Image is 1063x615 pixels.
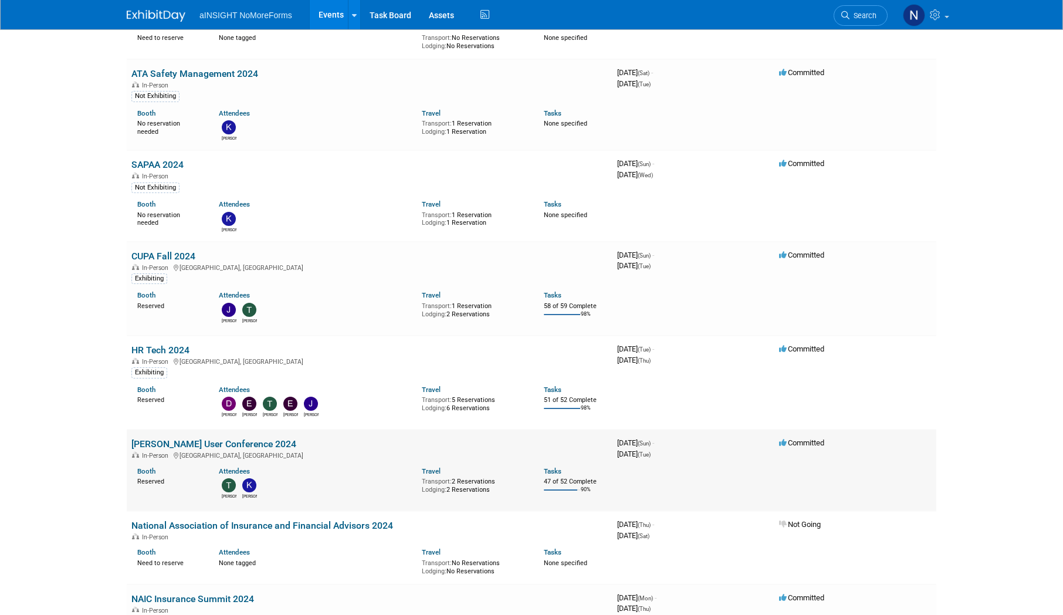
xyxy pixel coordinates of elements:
[581,486,591,502] td: 90%
[132,358,139,364] img: In-Person Event
[638,533,649,539] span: (Sat)
[638,606,651,612] span: (Thu)
[222,411,236,418] div: Davis Kellogg
[137,200,155,208] a: Booth
[617,438,654,447] span: [DATE]
[617,251,654,259] span: [DATE]
[131,356,608,366] div: [GEOGRAPHIC_DATA], [GEOGRAPHIC_DATA]
[617,68,653,77] span: [DATE]
[219,557,414,567] div: None tagged
[652,251,654,259] span: -
[422,475,526,494] div: 2 Reservations 2 Reservations
[617,450,651,458] span: [DATE]
[242,411,257,418] div: Eric Guimond
[779,438,824,447] span: Committed
[131,183,180,193] div: Not Exhibiting
[652,344,654,353] span: -
[131,438,296,450] a: [PERSON_NAME] User Conference 2024
[544,211,587,219] span: None specified
[142,358,172,366] span: In-Person
[132,264,139,270] img: In-Person Event
[131,593,254,604] a: NAIC Insurance Summit 2024
[834,5,888,26] a: Search
[617,593,656,602] span: [DATE]
[638,346,651,353] span: (Tue)
[137,467,155,475] a: Booth
[137,291,155,299] a: Booth
[131,344,189,356] a: HR Tech 2024
[137,300,201,310] div: Reserved
[422,486,446,494] span: Lodging:
[219,109,250,117] a: Attendees
[142,607,172,614] span: In-Person
[222,317,236,324] div: Jay Holland
[422,478,452,485] span: Transport:
[131,251,195,262] a: CUPA Fall 2024
[544,302,608,310] div: 58 of 59 Complete
[304,397,318,411] img: Jay Holland
[132,452,139,458] img: In-Person Event
[142,452,172,459] span: In-Person
[617,159,654,168] span: [DATE]
[219,548,250,556] a: Attendees
[617,356,651,364] span: [DATE]
[422,23,441,32] a: Travel
[131,273,167,284] div: Exhibiting
[219,291,250,299] a: Attendees
[652,520,654,529] span: -
[544,548,561,556] a: Tasks
[131,68,258,79] a: ATA Safety Management 2024
[544,478,608,486] div: 47 of 52 Complete
[422,557,526,575] div: No Reservations No Reservations
[544,23,561,32] a: Tasks
[544,396,608,404] div: 51 of 52 Complete
[137,557,201,567] div: Need to reserve
[849,11,876,20] span: Search
[222,303,236,317] img: Jay Holland
[779,520,821,529] span: Not Going
[638,161,651,167] span: (Sun)
[544,120,587,127] span: None specified
[638,81,651,87] span: (Tue)
[242,397,256,411] img: Eric Guimond
[222,397,236,411] img: Davis Kellogg
[581,405,591,421] td: 98%
[219,200,250,208] a: Attendees
[422,548,441,556] a: Travel
[219,467,250,475] a: Attendees
[422,32,526,50] div: No Reservations No Reservations
[779,159,824,168] span: Committed
[137,548,155,556] a: Booth
[422,559,452,567] span: Transport:
[222,212,236,226] img: Kate Silvas
[131,159,184,170] a: SAPAA 2024
[638,522,651,528] span: (Thu)
[617,261,651,270] span: [DATE]
[422,209,526,227] div: 1 Reservation 1 Reservation
[779,593,824,602] span: Committed
[422,567,446,575] span: Lodging:
[137,475,201,486] div: Reserved
[779,344,824,353] span: Committed
[422,291,441,299] a: Travel
[617,79,651,88] span: [DATE]
[544,109,561,117] a: Tasks
[651,68,653,77] span: -
[132,533,139,539] img: In-Person Event
[142,173,172,180] span: In-Person
[283,411,298,418] div: Erika Turnage
[422,310,446,318] span: Lodging:
[137,386,155,394] a: Booth
[638,595,653,602] span: (Mon)
[422,396,452,404] span: Transport:
[617,604,651,613] span: [DATE]
[219,386,250,394] a: Attendees
[617,531,649,540] span: [DATE]
[422,128,446,136] span: Lodging:
[131,450,608,459] div: [GEOGRAPHIC_DATA], [GEOGRAPHIC_DATA]
[263,397,277,411] img: Teresa Papanicolaou
[779,68,824,77] span: Committed
[581,311,591,327] td: 98%
[422,386,441,394] a: Travel
[422,300,526,318] div: 1 Reservation 2 Reservations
